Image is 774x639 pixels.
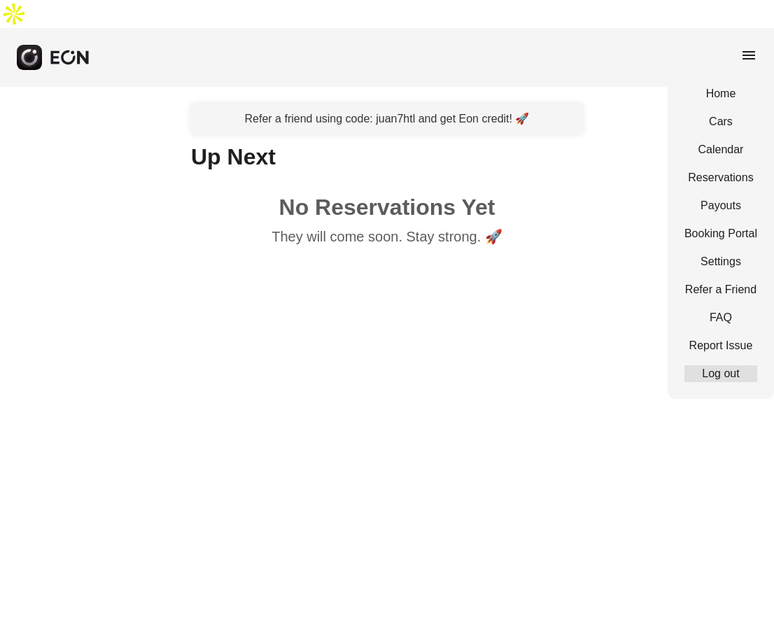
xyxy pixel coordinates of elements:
a: FAQ [684,309,757,326]
h1: No Reservations Yet [279,199,495,216]
a: Report Issue [684,337,757,354]
p: They will come soon. Stay strong. 🚀 [272,227,502,246]
span: menu [740,47,757,64]
a: Reservations [684,169,757,186]
a: Calendar [684,141,757,158]
a: Booking Portal [684,225,757,242]
h1: Up Next [191,148,583,165]
a: Settings [684,253,757,270]
a: Refer a friend using code: juan7htl and get Eon credit! 🚀 [191,104,583,134]
a: Payouts [684,197,757,214]
a: Home [684,85,757,102]
a: Cars [684,113,757,130]
a: Log out [684,365,757,382]
a: Refer a Friend [684,281,757,298]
